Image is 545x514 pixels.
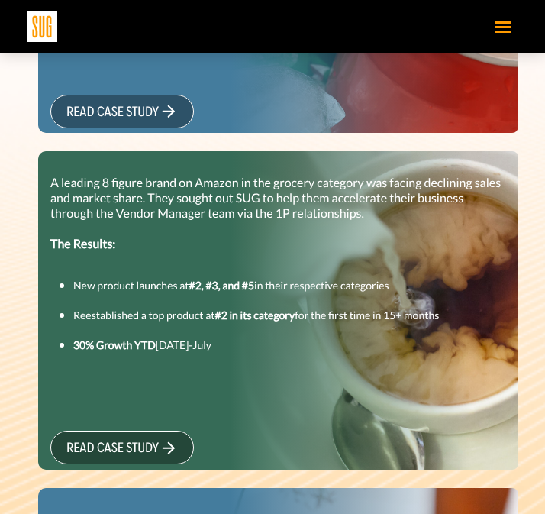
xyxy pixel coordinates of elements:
[50,237,115,251] strong: The Results:
[189,279,254,292] strong: #2, #3, and #5
[73,309,439,322] small: Reestablished a top product at for the first time in 15+ months
[73,338,211,351] small: [DATE]-July
[27,11,57,42] img: Sug
[215,309,295,322] strong: #2 in its category
[73,338,156,351] strong: 30% Growth YTD
[50,176,506,252] p: A leading 8 figure brand on Amazon in the grocery category was facing declining sales and market ...
[50,431,194,464] a: read case study
[73,279,389,292] small: New product launches at in their respective categories
[488,13,518,40] button: Toggle navigation
[50,95,194,128] a: read case study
